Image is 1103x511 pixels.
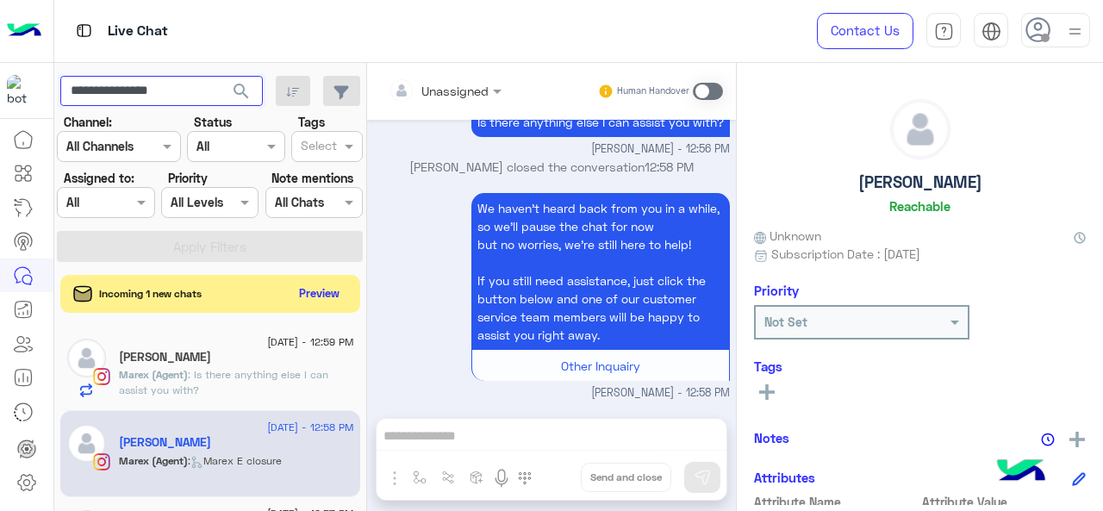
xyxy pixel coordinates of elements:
[617,84,689,98] small: Human Handover
[926,13,961,49] a: tab
[168,169,208,187] label: Priority
[93,453,110,470] img: Instagram
[119,368,188,381] span: Marex (Agent)
[754,430,789,446] h6: Notes
[108,20,168,43] p: Live Chat
[471,107,730,137] p: 12/8/2025, 12:56 PM
[99,286,202,302] span: Incoming 1 new chats
[754,470,815,485] h6: Attributes
[64,113,112,131] label: Channel:
[271,169,353,187] label: Note mentions
[188,454,282,467] span: : Marex E closure
[591,141,730,158] span: [PERSON_NAME] - 12:56 PM
[591,385,730,402] span: [PERSON_NAME] - 12:58 PM
[119,435,211,450] h5: Omar Hesham
[267,420,353,435] span: [DATE] - 12:58 PM
[374,158,730,176] p: [PERSON_NAME] closed the conversation
[771,245,920,263] span: Subscription Date : [DATE]
[1069,432,1085,447] img: add
[73,20,95,41] img: tab
[754,283,799,298] h6: Priority
[922,493,1087,511] span: Attribute Value
[298,136,337,159] div: Select
[991,442,1051,502] img: hulul-logo.png
[471,193,730,350] p: 12/8/2025, 12:58 PM
[57,231,363,262] button: Apply Filters
[119,368,328,396] span: Is there anything else I can assist you with?
[754,227,821,245] span: Unknown
[67,424,106,463] img: defaultAdmin.png
[754,493,919,511] span: Attribute Name
[561,358,640,373] span: Other Inquairy
[645,159,694,174] span: 12:58 PM
[231,81,252,102] span: search
[292,281,347,306] button: Preview
[981,22,1001,41] img: tab
[858,172,982,192] h5: [PERSON_NAME]
[93,368,110,385] img: Instagram
[1064,21,1086,42] img: profile
[889,198,950,214] h6: Reachable
[221,76,263,113] button: search
[298,113,325,131] label: Tags
[754,358,1086,374] h6: Tags
[817,13,913,49] a: Contact Us
[934,22,954,41] img: tab
[1041,433,1055,446] img: notes
[67,339,106,377] img: defaultAdmin.png
[7,13,41,49] img: Logo
[194,113,232,131] label: Status
[119,454,188,467] span: Marex (Agent)
[267,334,353,350] span: [DATE] - 12:59 PM
[581,463,671,492] button: Send and close
[119,350,211,365] h5: Shahd Mahmoud
[7,75,38,106] img: 317874714732967
[891,100,950,159] img: defaultAdmin.png
[64,169,134,187] label: Assigned to:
